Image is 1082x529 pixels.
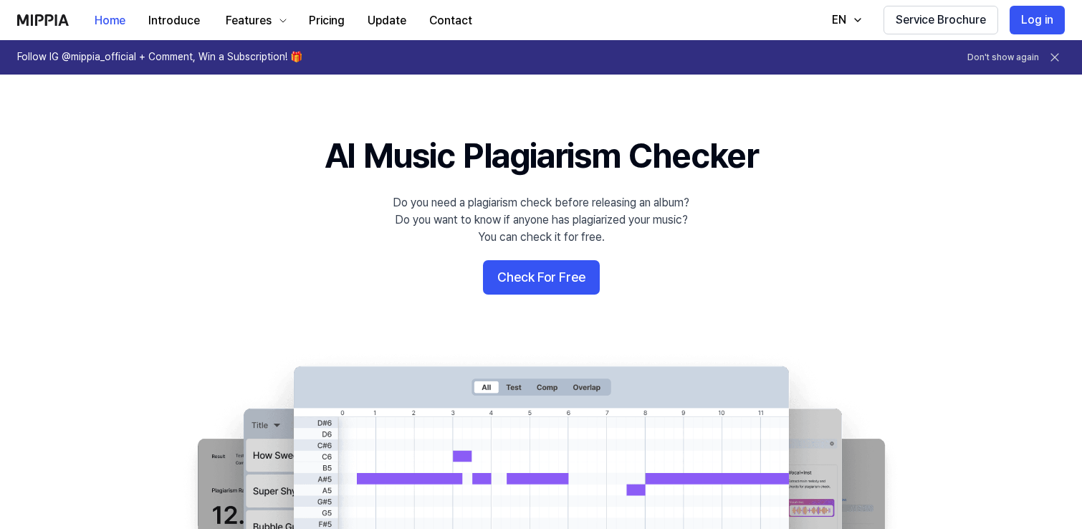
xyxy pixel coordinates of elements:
button: Service Brochure [884,6,998,34]
h1: AI Music Plagiarism Checker [325,132,758,180]
button: Contact [418,6,484,35]
a: Update [356,1,418,40]
button: Features [211,6,297,35]
button: Log in [1010,6,1065,34]
button: Check For Free [483,260,600,295]
button: EN [818,6,872,34]
h1: Follow IG @mippia_official + Comment, Win a Subscription! 🎁 [17,50,302,65]
button: Home [83,6,137,35]
button: Update [356,6,418,35]
div: Features [223,12,274,29]
a: Home [83,1,137,40]
button: Pricing [297,6,356,35]
button: Introduce [137,6,211,35]
button: Don't show again [967,52,1039,64]
div: Do you need a plagiarism check before releasing an album? Do you want to know if anyone has plagi... [393,194,689,246]
div: EN [829,11,849,29]
img: logo [17,14,69,26]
